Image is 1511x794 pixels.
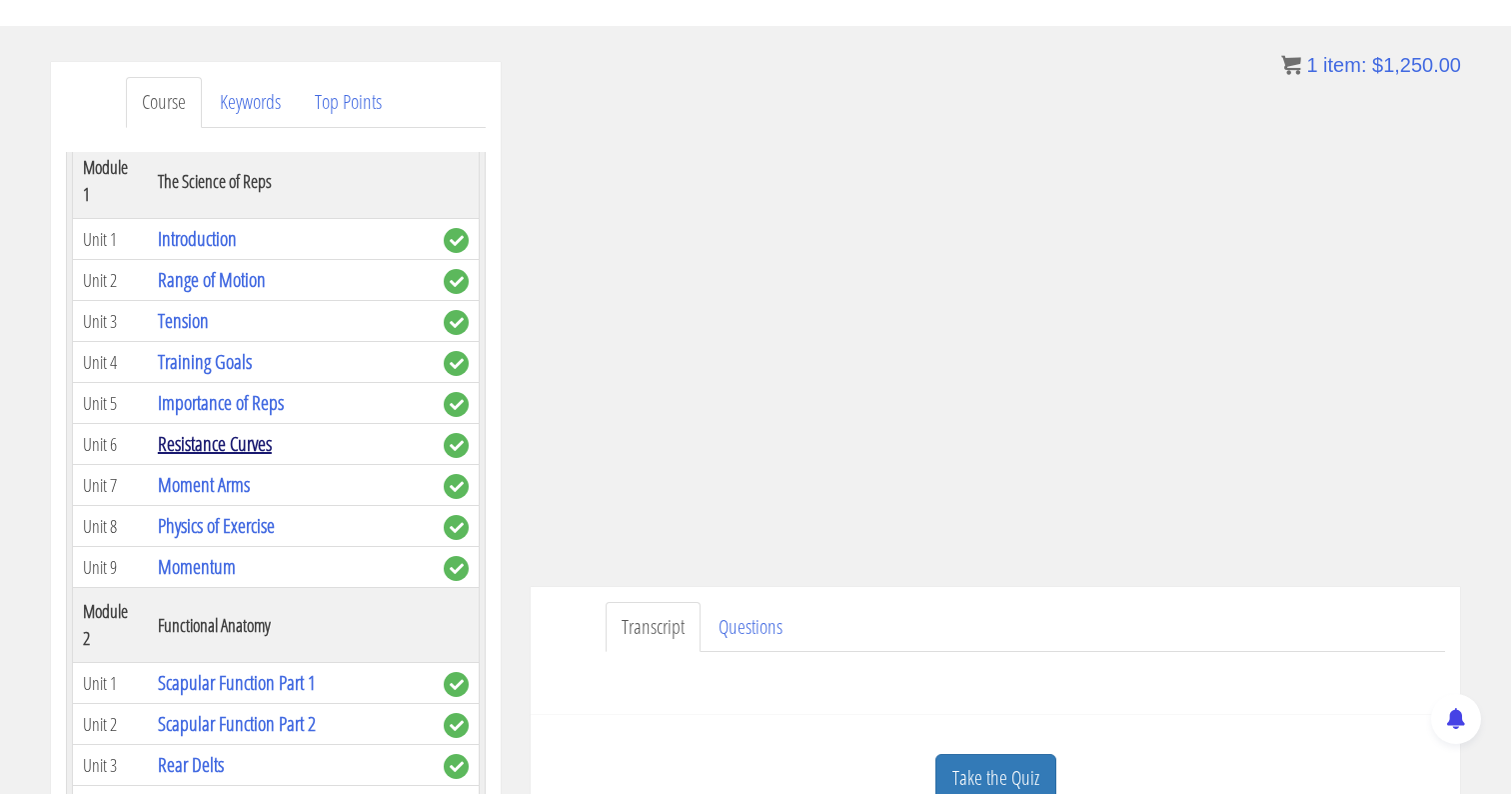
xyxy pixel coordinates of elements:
a: Keywords [204,77,297,128]
a: Questions [703,602,798,653]
a: Transcript [606,602,701,653]
a: Tension [158,307,209,334]
a: Importance of Reps [158,389,284,416]
img: icon11.png [1281,55,1301,75]
td: Unit 1 [73,663,148,704]
a: Resistance Curves [158,430,272,457]
span: complete [444,672,469,697]
a: Physics of Exercise [158,512,275,539]
span: complete [444,515,469,540]
a: Introduction [158,225,237,252]
th: Module 2 [73,588,148,663]
td: Unit 3 [73,745,148,786]
span: complete [444,433,469,458]
a: Top Points [299,77,398,128]
td: Unit 7 [73,465,148,506]
span: complete [444,228,469,253]
th: Functional Anatomy [148,588,434,663]
a: Momentum [158,553,236,580]
a: Range of Motion [158,266,266,293]
span: complete [444,392,469,417]
a: Scapular Function Part 1 [158,669,316,696]
td: Unit 2 [73,260,148,301]
td: Unit 5 [73,383,148,424]
span: complete [444,269,469,294]
td: Unit 3 [73,301,148,342]
span: complete [444,310,469,335]
bdi: 1,250.00 [1372,54,1461,76]
td: Unit 8 [73,506,148,547]
a: Rear Delts [158,751,224,778]
a: 1 item: $1,250.00 [1281,54,1461,76]
span: complete [444,754,469,779]
span: complete [444,556,469,581]
span: complete [444,713,469,738]
a: Course [126,77,202,128]
span: item: [1323,54,1366,76]
span: complete [444,474,469,499]
th: The Science of Reps [148,144,434,219]
a: Moment Arms [158,471,250,498]
td: Unit 1 [73,219,148,260]
span: $ [1372,54,1383,76]
td: Unit 6 [73,424,148,465]
th: Module 1 [73,144,148,219]
td: Unit 2 [73,704,148,745]
td: Unit 4 [73,342,148,383]
span: complete [444,351,469,376]
a: Scapular Function Part 2 [158,710,316,737]
a: Training Goals [158,348,252,375]
td: Unit 9 [73,547,148,588]
span: 1 [1306,54,1317,76]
